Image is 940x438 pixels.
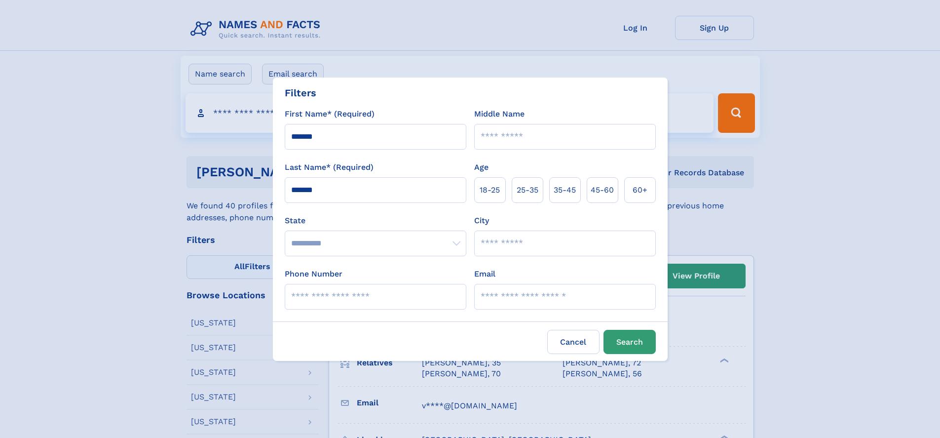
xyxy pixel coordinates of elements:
[474,161,489,173] label: Age
[633,184,647,196] span: 60+
[547,330,600,354] label: Cancel
[603,330,656,354] button: Search
[285,215,466,227] label: State
[517,184,538,196] span: 25‑35
[474,268,495,280] label: Email
[554,184,576,196] span: 35‑45
[591,184,614,196] span: 45‑60
[474,215,489,227] label: City
[285,161,374,173] label: Last Name* (Required)
[285,85,316,100] div: Filters
[285,108,375,120] label: First Name* (Required)
[285,268,342,280] label: Phone Number
[474,108,525,120] label: Middle Name
[480,184,500,196] span: 18‑25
